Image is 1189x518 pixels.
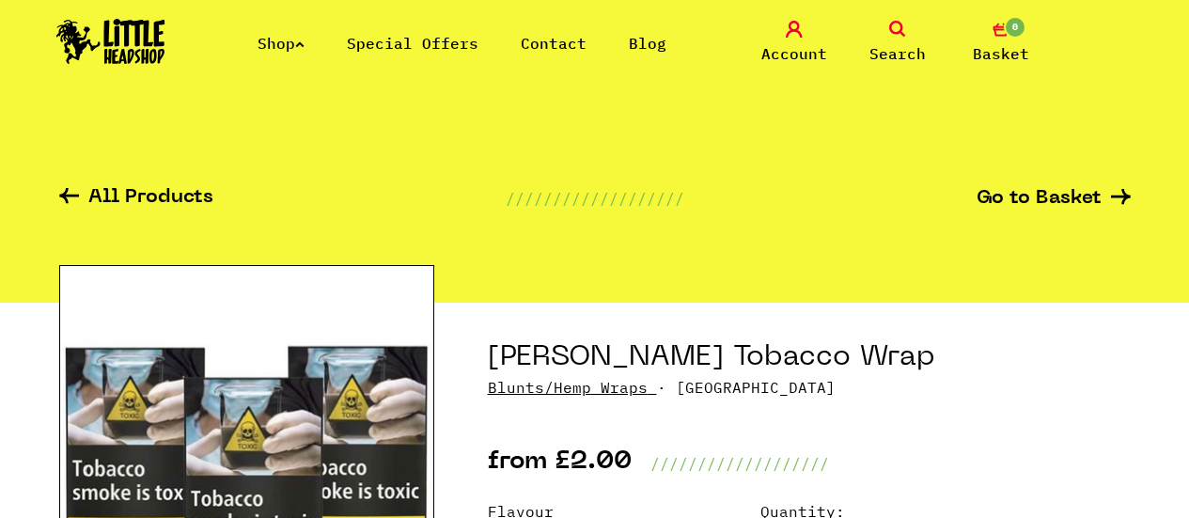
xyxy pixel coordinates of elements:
a: Shop [258,34,305,53]
a: Blog [629,34,666,53]
span: Account [761,42,827,65]
span: 0 [1004,16,1026,39]
p: · [GEOGRAPHIC_DATA] [488,376,1131,399]
a: Blunts/Hemp Wraps [488,378,648,397]
p: from £2.00 [488,452,632,475]
img: Little Head Shop Logo [56,19,165,64]
a: Special Offers [347,34,478,53]
h1: [PERSON_NAME] Tobacco Wrap [488,340,1131,376]
a: Go to Basket [977,189,1131,209]
span: Basket [973,42,1029,65]
p: /////////////////// [506,187,684,210]
p: /////////////////// [650,452,829,475]
a: Search [851,21,945,65]
span: Search [869,42,926,65]
a: Contact [521,34,587,53]
a: All Products [59,188,213,210]
a: 0 Basket [954,21,1048,65]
